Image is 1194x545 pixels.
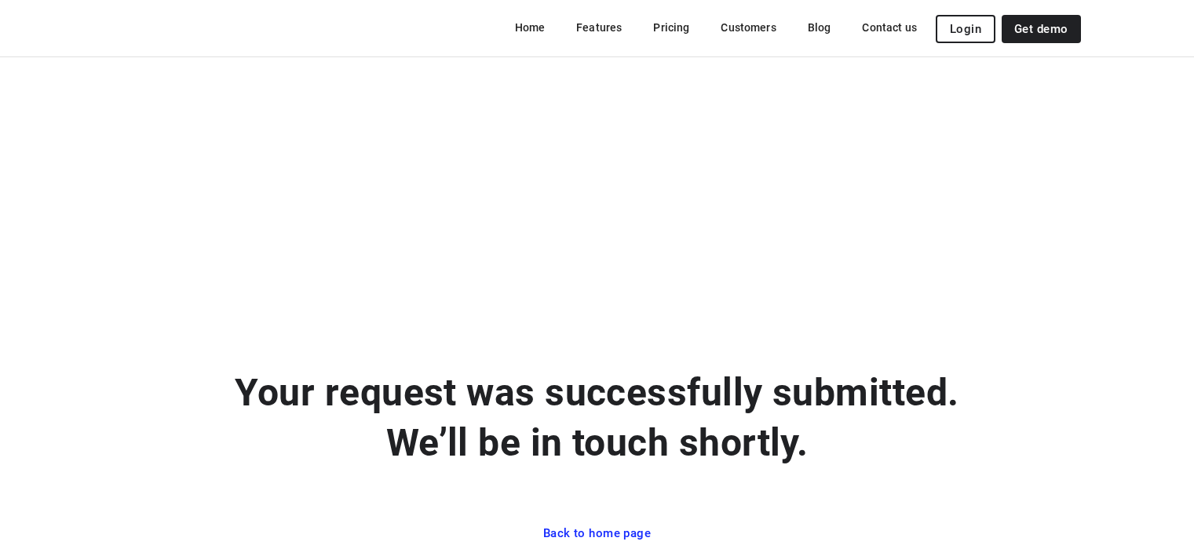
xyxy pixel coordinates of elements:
a: Blog [795,13,844,42]
span: Back to home page [543,526,651,540]
img: Routetitan logo [114,13,239,38]
a: Contact us [849,13,929,42]
a: Home [502,13,558,42]
a: Features [564,13,634,42]
a: Get demo [1002,15,1080,43]
span: Get demo [1014,23,1068,35]
a: Customers [708,13,788,42]
span: Login [950,23,981,35]
button: Login [936,15,995,43]
a: Pricing [641,13,702,42]
a: Routetitan [114,13,239,42]
p: Your request was successfully submitted. We’ll be in touch shortly. [235,368,958,468]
